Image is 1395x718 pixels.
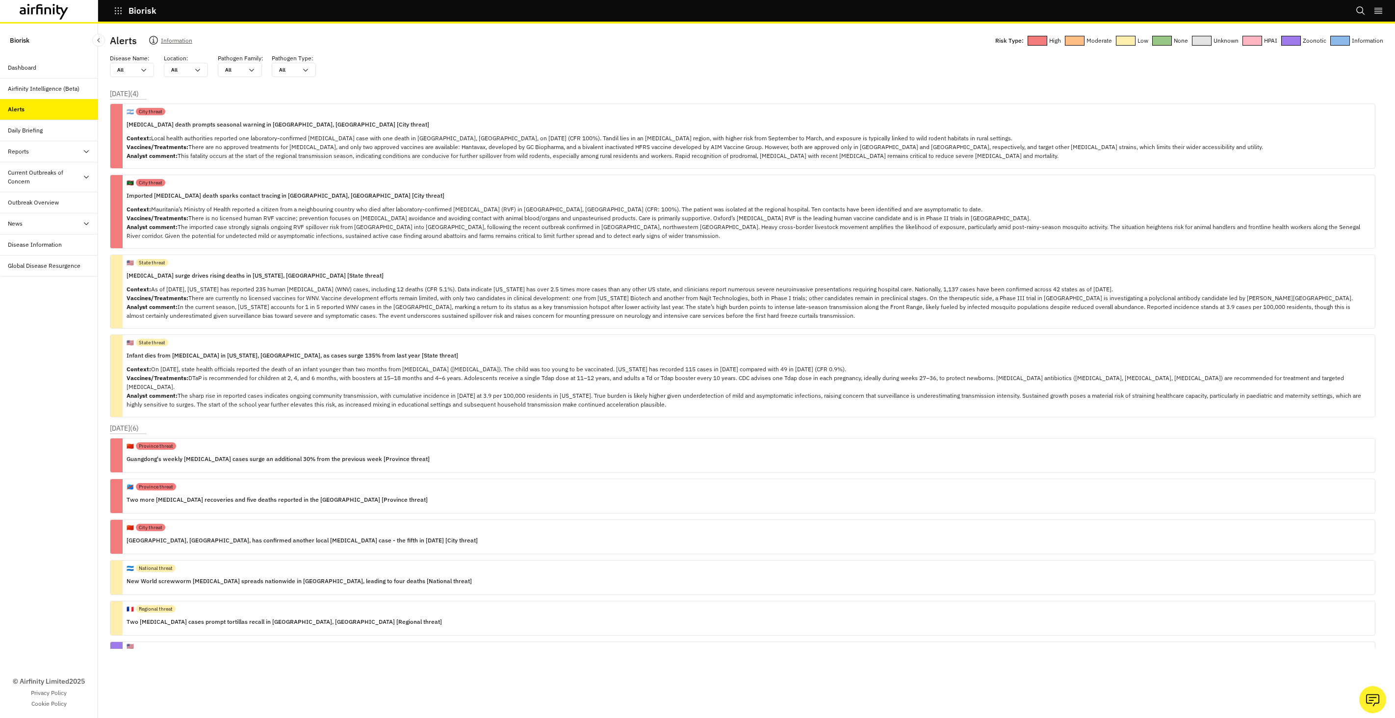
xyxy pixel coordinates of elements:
[127,365,151,373] strong: Context:
[13,676,85,687] p: © Airfinity Limited 2025
[8,198,59,207] div: Outbreak Overview
[127,152,178,159] strong: Analyst comment:
[127,642,134,651] p: 🇺🇸
[1086,35,1112,46] p: Moderate
[139,108,162,115] p: City threat
[164,54,188,63] p: Location :
[139,339,165,346] p: State threat
[127,374,188,382] strong: Vaccines/Treatments:
[127,616,442,627] p: Two [MEDICAL_DATA] cases prompt tortillas recall in [GEOGRAPHIC_DATA], [GEOGRAPHIC_DATA] [Regiona...
[127,564,134,573] p: 🇭🇳
[127,179,134,187] p: 🇲🇷
[31,689,67,697] a: Privacy Policy
[218,54,263,63] p: Pathogen Family :
[129,6,156,15] p: Biorisk
[127,442,134,451] p: 🇨🇳
[127,483,134,491] p: 🇨🇩
[127,350,1367,361] p: Infant dies from [MEDICAL_DATA] in [US_STATE], [GEOGRAPHIC_DATA], as cases surge 135% from last y...
[127,392,178,399] strong: Analyst comment:
[110,423,139,434] p: [DATE] ( 6 )
[127,523,134,532] p: 🇨🇳
[161,35,192,49] p: Information
[1137,35,1148,46] p: Low
[127,294,188,302] strong: Vaccines/Treatments:
[8,261,80,270] div: Global Disease Resurgence
[127,223,178,231] strong: Analyst comment:
[127,107,134,116] p: 🇦🇷
[1214,35,1239,46] p: Unknown
[127,365,1367,409] p: On [DATE], state health officials reported the death of an infant younger than two months from [M...
[139,524,162,531] p: City threat
[139,179,162,186] p: City threat
[127,494,428,505] p: Two more [MEDICAL_DATA] recoveries and five deaths reported in the [GEOGRAPHIC_DATA] [Province th...
[114,2,156,19] button: Biorisk
[127,134,151,142] strong: Context:
[10,31,29,50] p: Biorisk
[1049,35,1061,46] p: High
[139,605,173,613] p: Regional threat
[127,535,478,546] p: [GEOGRAPHIC_DATA], [GEOGRAPHIC_DATA], has confirmed another local [MEDICAL_DATA] case - the fifth...
[127,134,1263,160] p: Local health authorities reported one laboratory-confirmed [MEDICAL_DATA] case with one death in ...
[127,214,188,222] strong: Vaccines/Treatments:
[8,219,23,228] div: News
[110,33,137,48] p: Alerts
[127,303,178,310] strong: Analyst comment:
[31,699,67,708] a: Cookie Policy
[995,35,1024,46] p: Risk Type:
[127,119,1263,130] p: [MEDICAL_DATA] death prompts seasonal warning in [GEOGRAPHIC_DATA], [GEOGRAPHIC_DATA] [City threat]
[1352,35,1383,46] p: Information
[127,605,134,614] p: 🇫🇷
[272,54,313,63] p: Pathogen Type :
[127,190,1367,201] p: Imported [MEDICAL_DATA] death sparks contact tracing in [GEOGRAPHIC_DATA], [GEOGRAPHIC_DATA] [Cit...
[139,442,173,450] p: Province threat
[127,205,151,213] strong: Context:
[1174,35,1188,46] p: None
[8,105,25,114] div: Alerts
[8,147,29,156] div: Reports
[92,34,105,47] button: Close Sidebar
[1303,35,1326,46] p: Zoonotic
[127,143,188,151] strong: Vaccines/Treatments:
[127,258,134,267] p: 🇺🇸
[110,54,150,63] p: Disease Name :
[127,576,472,587] p: New World screwworm [MEDICAL_DATA] spreads nationwide in [GEOGRAPHIC_DATA], leading to four death...
[110,89,139,99] p: [DATE] ( 4 )
[1264,35,1277,46] p: HPAI
[8,63,36,72] div: Dashboard
[1359,686,1386,713] button: Ask our analysts
[8,168,82,186] div: Current Outbreaks of Concern
[8,240,62,249] div: Disease Information
[127,454,430,464] p: Guangdong's weekly [MEDICAL_DATA] cases surge an additional 30% from the previous week [Province ...
[8,126,43,135] div: Daily Briefing
[8,84,79,93] div: Airfinity Intelligence (Beta)
[127,205,1367,240] p: Mauritania’s Ministry of Health reported a citizen from a neighbouring country who died after lab...
[139,259,165,266] p: State threat
[127,270,1367,281] p: [MEDICAL_DATA] surge drives rising deaths in [US_STATE], [GEOGRAPHIC_DATA] [State threat]
[139,483,173,490] p: Province threat
[127,338,134,347] p: 🇺🇸
[127,285,1367,320] p: As of [DATE], [US_STATE] has reported 235 human [MEDICAL_DATA] (WNV) cases, including 12 deaths (...
[1356,2,1366,19] button: Search
[139,564,173,572] p: National threat
[127,285,151,293] strong: Context:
